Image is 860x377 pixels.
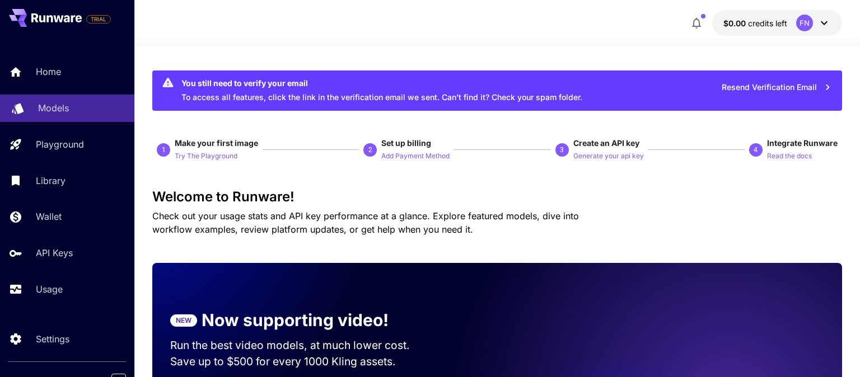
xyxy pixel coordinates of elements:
p: Try The Playground [175,151,237,162]
p: Run the best video models, at much lower cost. [170,337,431,354]
button: $0.00FN [712,10,842,36]
p: Models [38,101,69,115]
span: Check out your usage stats and API key performance at a glance. Explore featured models, dive int... [152,210,579,235]
span: $0.00 [723,18,748,28]
p: Playground [36,138,84,151]
p: Usage [36,282,63,296]
p: Generate your api key [573,151,644,162]
p: Home [36,65,61,78]
p: Library [36,174,66,187]
span: Add your payment card to enable full platform functionality. [86,12,111,26]
span: credits left [748,18,787,28]
p: API Keys [36,246,73,260]
p: Add Payment Method [381,151,450,162]
p: NEW [176,315,191,326]
p: Now supporting video! [202,308,389,333]
p: Wallet [36,210,62,223]
p: 3 [560,145,564,155]
p: 2 [368,145,372,155]
button: Read the docs [767,149,812,162]
p: Settings [36,332,69,346]
span: TRIAL [87,15,110,23]
span: Create an API key [573,138,639,148]
button: Generate your api key [573,149,644,162]
span: Make your first image [175,138,258,148]
span: Set up billing [381,138,431,148]
h3: Welcome to Runware! [152,189,842,205]
p: Save up to $500 for every 1000 Kling assets. [170,354,431,370]
div: You still need to verify your email [181,77,582,89]
p: 4 [754,145,758,155]
span: Integrate Runware [767,138,838,148]
div: $0.00 [723,17,787,29]
button: Add Payment Method [381,149,450,162]
div: To access all features, click the link in the verification email we sent. Can’t find it? Check yo... [181,74,582,107]
div: FN [796,15,813,31]
button: Try The Playground [175,149,237,162]
button: Resend Verification Email [716,76,838,99]
p: 1 [162,145,166,155]
p: Read the docs [767,151,812,162]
